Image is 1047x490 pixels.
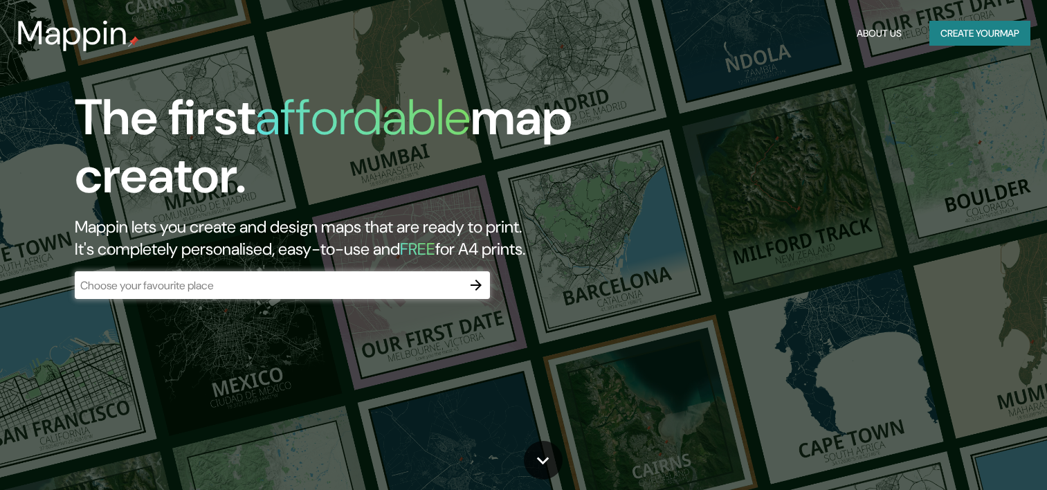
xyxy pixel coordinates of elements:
h3: Mappin [17,14,128,53]
img: mappin-pin [128,36,139,47]
button: Create yourmap [929,21,1030,46]
h5: FREE [400,238,435,260]
h1: The first map creator. [75,89,599,216]
h2: Mappin lets you create and design maps that are ready to print. It's completely personalised, eas... [75,216,599,260]
h1: affordable [255,85,471,149]
input: Choose your favourite place [75,278,462,293]
button: About Us [851,21,907,46]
